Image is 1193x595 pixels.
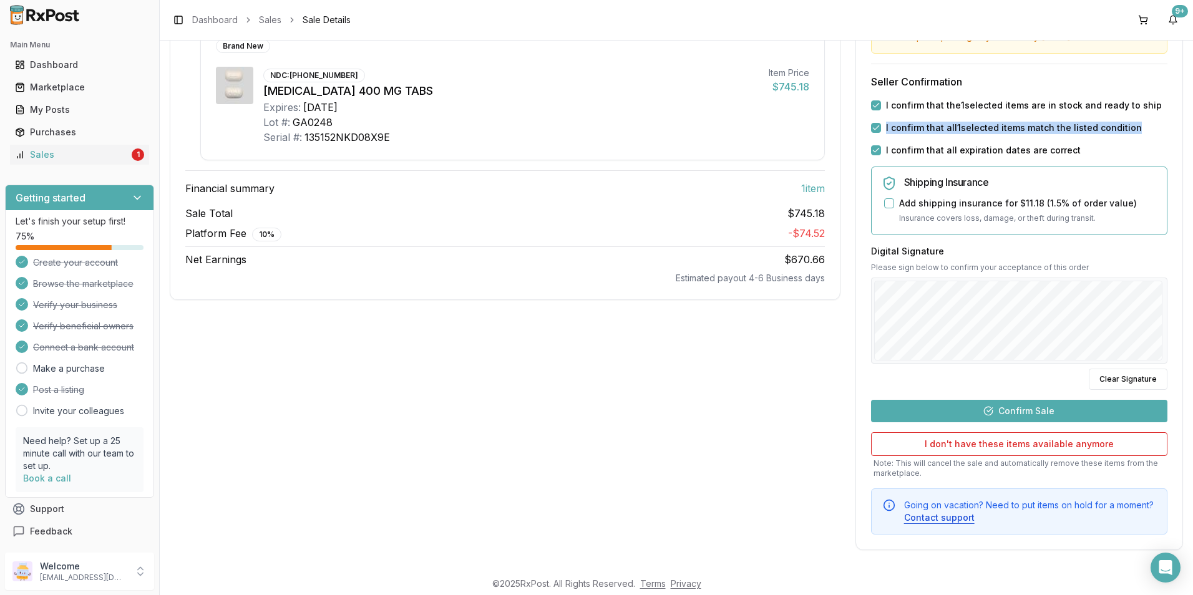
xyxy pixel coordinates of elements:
button: I don't have these items available anymore [871,432,1167,456]
button: Feedback [5,520,154,543]
div: NDC: [PHONE_NUMBER] [263,69,365,82]
span: 75 % [16,230,34,243]
span: Sale Total [185,206,233,221]
div: [MEDICAL_DATA] 400 MG TABS [263,82,759,100]
div: 9+ [1172,5,1188,17]
div: My Posts [15,104,144,116]
button: Purchases [5,122,154,142]
a: Sales1 [10,143,149,166]
span: - $74.52 [788,227,825,239]
div: Marketplace [15,81,144,94]
span: Net Earnings [185,252,246,267]
button: My Posts [5,100,154,120]
span: $670.66 [784,253,825,266]
label: I confirm that all 1 selected items match the listed condition [886,122,1142,134]
div: Expires: [263,100,301,115]
button: Contact support [904,511,975,524]
div: 10 % [252,228,281,241]
div: Serial #: [263,130,302,145]
div: Dashboard [15,59,144,71]
p: Please sign below to confirm your acceptance of this order [871,263,1167,273]
button: Confirm Sale [871,400,1167,422]
button: Sales1 [5,145,154,165]
span: Financial summary [185,181,275,196]
div: 1 [132,148,144,161]
div: Purchases [15,126,144,138]
a: Dashboard [192,14,238,26]
div: Estimated payout 4-6 Business days [185,272,825,284]
span: Post a listing [33,384,84,396]
a: Sales [259,14,281,26]
button: 9+ [1163,10,1183,30]
div: $745.18 [769,79,809,94]
div: Brand New [216,39,270,53]
label: I confirm that the 1 selected items are in stock and ready to ship [886,99,1162,112]
p: Welcome [40,560,127,573]
span: Verify your business [33,299,117,311]
a: Marketplace [10,76,149,99]
p: [EMAIL_ADDRESS][DOMAIN_NAME] [40,573,127,583]
button: Clear Signature [1089,369,1167,390]
p: Note: This will cancel the sale and automatically remove these items from the marketplace. [871,458,1167,478]
span: Create your account [33,256,118,269]
div: Sales [15,148,129,161]
label: Add shipping insurance for $11.18 ( 1.5 % of order value) [899,197,1137,210]
p: Let's finish your setup first! [16,215,144,228]
span: Platform Fee [185,226,281,241]
label: I confirm that all expiration dates are correct [886,144,1081,157]
div: GA0248 [293,115,333,130]
a: My Posts [10,99,149,121]
img: RxPost Logo [5,5,85,25]
a: Make a purchase [33,362,105,375]
button: Dashboard [5,55,154,75]
img: User avatar [12,561,32,581]
h3: Digital Signature [871,245,1167,258]
a: Terms [640,578,666,589]
p: Need help? Set up a 25 minute call with our team to set up. [23,435,136,472]
div: 135152NKD08X9E [304,130,390,145]
div: Item Price [769,67,809,79]
nav: breadcrumb [192,14,351,26]
a: Privacy [671,578,701,589]
div: Open Intercom Messenger [1151,553,1181,583]
span: Connect a bank account [33,341,134,354]
h2: Main Menu [10,40,149,50]
h3: Getting started [16,190,85,205]
span: Verify beneficial owners [33,320,134,332]
div: Going on vacation? Need to put items on hold for a moment? [904,499,1157,524]
h5: Shipping Insurance [904,177,1157,187]
span: Browse the marketplace [33,278,134,290]
img: Multaq 400 MG TABS [216,67,253,104]
span: $745.18 [787,206,825,221]
h3: Seller Confirmation [871,74,1167,89]
div: [DATE] [303,100,338,115]
span: 1 item [801,181,825,196]
div: Lot #: [263,115,290,130]
span: Feedback [30,525,72,538]
a: Invite your colleagues [33,405,124,417]
a: Dashboard [10,54,149,76]
button: Marketplace [5,77,154,97]
button: Support [5,498,154,520]
a: Book a call [23,473,71,483]
a: Purchases [10,121,149,143]
span: Sale Details [303,14,351,26]
p: Insurance covers loss, damage, or theft during transit. [899,212,1157,225]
